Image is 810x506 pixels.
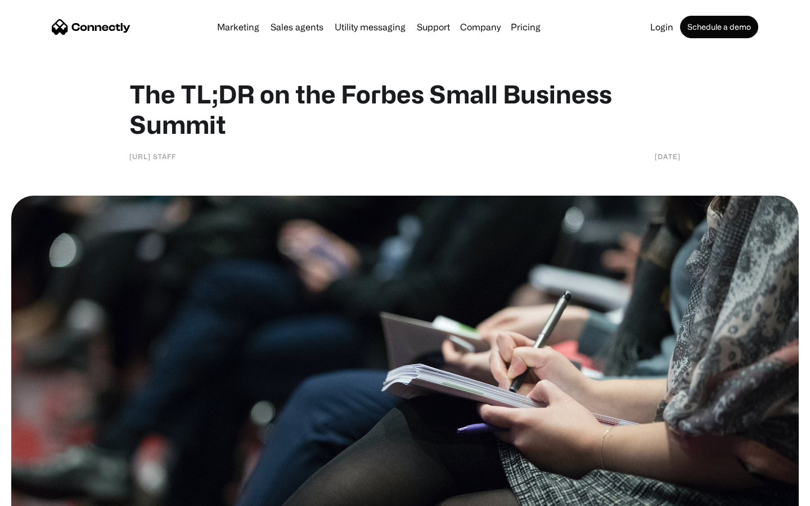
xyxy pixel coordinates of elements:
[460,19,501,35] div: Company
[330,22,410,31] a: Utility messaging
[506,22,545,31] a: Pricing
[129,79,681,139] h1: The TL;DR on the Forbes Small Business Summit
[412,22,454,31] a: Support
[129,151,176,162] div: [URL] Staff
[11,486,67,502] aside: Language selected: English
[266,22,328,31] a: Sales agents
[213,22,264,31] a: Marketing
[22,486,67,502] ul: Language list
[655,151,681,162] div: [DATE]
[680,16,758,38] a: Schedule a demo
[646,22,678,31] a: Login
